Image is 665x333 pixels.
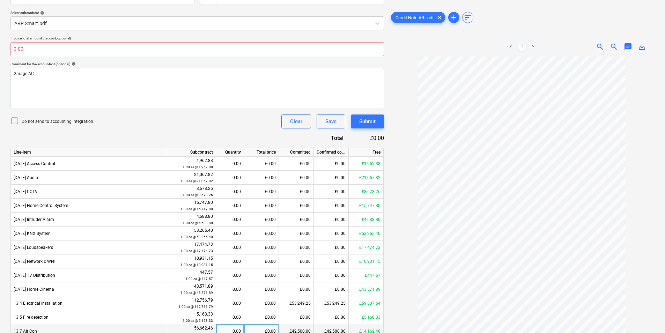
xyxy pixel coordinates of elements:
div: 0.00 [219,282,241,296]
div: Clear [290,117,302,126]
span: 13.9.01 Access Control [14,161,55,166]
span: Credit Note AR...pdf [391,15,438,20]
div: £21,067.82 [349,171,384,185]
div: 447.57 [170,269,213,282]
span: 13.9.08 Network & Wi-fi [14,259,56,264]
span: help [70,62,76,66]
div: 0.00 [219,240,241,254]
div: £0.00 [279,157,314,171]
div: £0.00 [244,282,279,296]
small: 1.00 ea @ 447.57 [185,277,213,281]
span: 13.9.06 KNX System [14,231,51,236]
div: £0.00 [279,240,314,254]
a: Next page [529,43,537,51]
div: £0.00 [314,213,349,227]
div: £0.00 [314,157,349,171]
div: Committed [279,148,314,157]
div: £0.00 [244,213,279,227]
div: £0.00 [279,282,314,296]
div: £0.00 [314,199,349,213]
div: £0.00 [244,254,279,268]
small: 1.00 ea @ 43,571.89 [180,291,213,295]
div: £0.00 [244,240,279,254]
div: 5,168.33 [170,311,213,324]
div: 112,756.79 [170,297,213,310]
small: 1.00 ea @ 1,962.88 [183,165,213,169]
div: 4,688.80 [170,213,213,226]
div: £0.00 [279,227,314,240]
div: 0.00 [219,213,241,227]
div: £0.00 [279,185,314,199]
span: add [450,13,458,22]
iframe: Chat Widget [630,299,665,333]
div: 0.00 [219,171,241,185]
div: 10,931.15 [170,255,213,268]
p: Invoice total amount (net cost, optional) [10,36,384,42]
div: £4,688.80 [349,213,384,227]
span: 13.4 Electrical Installation [14,301,62,306]
div: Quantity [216,148,244,157]
span: clear [435,13,444,22]
div: £0.00 [279,268,314,282]
div: £15,747.80 [349,199,384,213]
div: £0.00 [314,268,349,282]
div: 3,678.26 [170,185,213,198]
div: Credit Note AR...pdf [391,12,445,23]
div: 53,265.40 [170,227,213,240]
div: 1,962.88 [170,157,213,170]
div: 15,747.80 [170,199,213,212]
div: £0.00 [244,227,279,240]
div: 0.00 [219,296,241,310]
div: Confirmed costs [314,148,349,157]
div: £3,678.26 [349,185,384,199]
div: £0.00 [314,185,349,199]
div: 17,474.73 [170,241,213,254]
div: £59,507.54 [349,296,384,310]
button: Clear [281,114,311,128]
div: 0.00 [219,268,241,282]
div: £447.57 [349,268,384,282]
span: 13.9.10 Home Cinema [14,287,54,292]
div: £5,168.33 [349,310,384,324]
span: save_alt [638,43,646,51]
div: £0.00 [244,199,279,213]
div: Free [349,148,384,157]
small: 1.00 ea @ 17,474.73 [180,249,213,253]
div: £43,571.89 [349,282,384,296]
span: 13.9.02 Audio [14,175,38,180]
div: £0.00 [244,157,279,171]
small: 1.00 ea @ 4,688.80 [183,221,213,225]
div: £0.00 [279,199,314,213]
div: £0.00 [314,240,349,254]
div: Comment for the accountant (optional) [10,62,384,66]
span: 13.9.03 CCTV [14,189,38,194]
div: £0.00 [314,227,349,240]
div: £53,265.40 [349,227,384,240]
div: £0.00 [279,254,314,268]
small: 1.00 ea @ 3,678.26 [183,193,213,197]
input: Invoice total amount (net cost, optional) [10,42,384,56]
div: Total [293,134,355,142]
small: 1.00 ea @ 53,265.40 [180,235,213,239]
span: zoom_out [610,43,618,51]
button: Submit [351,114,384,128]
div: Line-item [11,148,167,157]
small: 1.00 ea @ 5,168.33 [183,319,213,323]
small: 1.00 ea @ 21,067.82 [180,179,213,183]
div: £0.00 [314,254,349,268]
div: £0.00 [279,213,314,227]
div: 0.00 [219,254,241,268]
span: 13.9.09 TV Distribution [14,273,55,278]
div: £0.00 [279,171,314,185]
div: 0.00 [219,185,241,199]
div: £0.00 [244,268,279,282]
small: 1.00 ea @ 15,747.80 [180,207,213,211]
p: Do not send to accounting integration [22,119,93,125]
span: 13.5 Fire detection [14,315,49,320]
div: £53,249.25 [279,296,314,310]
div: £0.00 [244,185,279,199]
div: 21,067.82 [170,171,213,184]
div: 43,571.89 [170,283,213,296]
div: £0.00 [314,310,349,324]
